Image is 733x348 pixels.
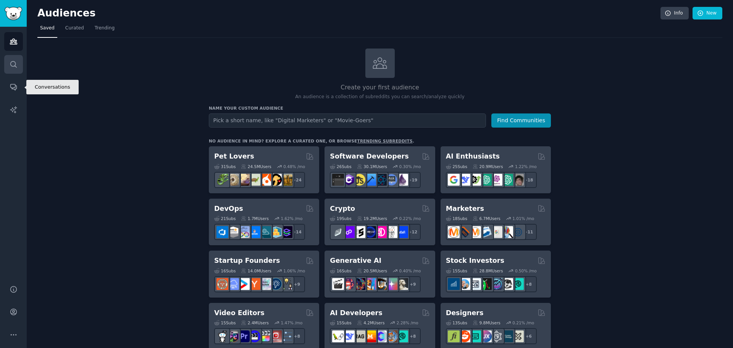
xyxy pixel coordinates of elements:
img: defiblockchain [375,226,387,238]
a: Saved [37,22,57,38]
img: startup [238,278,250,290]
div: + 8 [289,328,305,344]
img: editors [227,330,239,342]
div: + 8 [521,276,537,292]
div: + 12 [405,224,421,240]
img: UI_Design [469,330,481,342]
img: MarketingResearch [501,226,513,238]
img: googleads [491,226,502,238]
img: iOSProgramming [364,174,376,186]
img: reactnative [375,174,387,186]
img: LangChain [332,330,344,342]
h2: Audiences [37,7,660,19]
img: starryai [386,278,397,290]
img: finalcutpro [259,330,271,342]
img: chatgpt_promptDesign [480,174,492,186]
img: AIDevelopersSociety [396,330,408,342]
div: 21 Sub s [214,216,236,221]
span: Curated [65,25,84,32]
div: 15 Sub s [446,268,467,274]
img: VideoEditors [249,330,260,342]
img: EntrepreneurRideAlong [216,278,228,290]
img: ethstaker [354,226,365,238]
img: AskMarketing [469,226,481,238]
img: elixir [396,174,408,186]
div: 0.48 % /mo [283,164,305,169]
img: herpetology [216,174,228,186]
div: 15 Sub s [330,320,351,325]
img: AWS_Certified_Experts [227,226,239,238]
img: premiere [238,330,250,342]
div: 0.21 % /mo [512,320,534,325]
div: 14.0M Users [241,268,271,274]
div: 25 Sub s [446,164,467,169]
img: ballpython [227,174,239,186]
div: 20.5M Users [357,268,387,274]
img: learnjavascript [354,174,365,186]
img: azuredevops [216,226,228,238]
img: logodesign [459,330,470,342]
div: 1.01 % /mo [512,216,534,221]
a: Trending [92,22,117,38]
div: 26 Sub s [330,164,351,169]
div: 24.5M Users [241,164,271,169]
img: sdforall [364,278,376,290]
img: DeepSeek [459,174,470,186]
h2: Crypto [330,204,355,214]
img: dividends [448,278,460,290]
img: OnlineMarketing [512,226,524,238]
img: Trading [480,278,492,290]
div: 1.62 % /mo [281,216,303,221]
h2: Video Editors [214,308,265,318]
img: content_marketing [448,226,460,238]
img: Entrepreneurship [270,278,282,290]
img: Youtubevideo [270,330,282,342]
img: csharp [343,174,355,186]
img: gopro [216,330,228,342]
div: 30.1M Users [357,164,387,169]
div: 2.4M Users [241,320,269,325]
img: cockatiel [259,174,271,186]
div: + 11 [521,224,537,240]
img: deepdream [354,278,365,290]
img: PetAdvice [270,174,282,186]
img: AskComputerScience [386,174,397,186]
img: StocksAndTrading [491,278,502,290]
img: bigseo [459,226,470,238]
img: AItoolsCatalog [469,174,481,186]
span: Trending [95,25,115,32]
h2: Marketers [446,204,484,214]
img: DevOpsLinks [249,226,260,238]
img: leopardgeckos [238,174,250,186]
img: PlatformEngineers [281,226,292,238]
div: 6.7M Users [473,216,501,221]
div: 16 Sub s [330,268,351,274]
img: learndesign [501,330,513,342]
h2: AI Enthusiasts [446,152,500,161]
div: + 9 [405,276,421,292]
img: postproduction [281,330,292,342]
p: An audience is a collection of subreddits you can search/analyze quickly [209,94,551,100]
img: 0xPolygon [343,226,355,238]
a: trending subreddits [357,139,412,143]
h2: Create your first audience [209,83,551,92]
img: FluxAI [375,278,387,290]
img: ethfinance [332,226,344,238]
img: Docker_DevOps [238,226,250,238]
div: 15 Sub s [214,320,236,325]
div: 1.06 % /mo [283,268,305,274]
img: aivideo [332,278,344,290]
h2: DevOps [214,204,243,214]
img: SaaS [227,278,239,290]
img: GummySearch logo [5,7,22,20]
img: llmops [386,330,397,342]
h2: Software Developers [330,152,408,161]
div: 2.28 % /mo [397,320,418,325]
div: 1.47 % /mo [281,320,303,325]
img: ycombinator [249,278,260,290]
img: software [332,174,344,186]
div: No audience in mind? Explore a curated one, or browse . [209,138,414,144]
img: ValueInvesting [459,278,470,290]
h2: Pet Lovers [214,152,254,161]
img: OpenAIDev [491,174,502,186]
